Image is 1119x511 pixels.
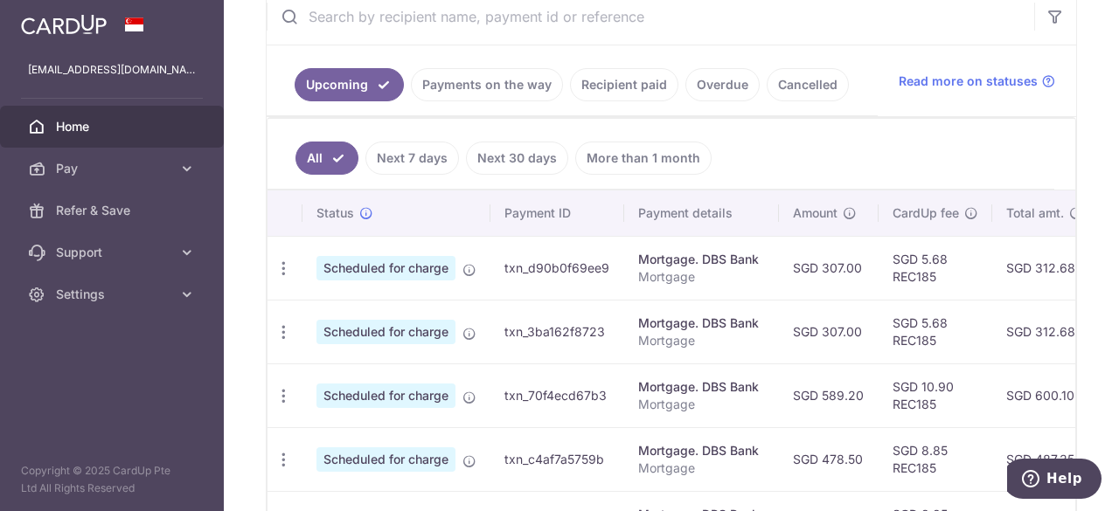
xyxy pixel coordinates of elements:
span: Pay [56,160,171,177]
a: Recipient paid [570,68,678,101]
span: Status [316,204,354,222]
td: SGD 312.68 [992,236,1097,300]
div: Mortgage. DBS Bank [638,314,765,332]
a: Next 7 days [365,142,459,175]
span: Settings [56,286,171,303]
a: Next 30 days [466,142,568,175]
td: SGD 8.85 REC185 [879,427,992,491]
td: SGD 10.90 REC185 [879,363,992,427]
a: Cancelled [767,68,849,101]
span: Total amt. [1006,204,1064,222]
a: Overdue [685,68,760,101]
p: Mortgage [638,332,765,349]
p: Mortgage [638,396,765,413]
td: SGD 589.20 [779,363,879,427]
td: txn_c4af7a5759b [490,427,624,491]
span: Refer & Save [56,202,171,219]
div: Mortgage. DBS Bank [638,442,765,459]
td: SGD 478.50 [779,427,879,491]
span: Scheduled for charge [316,256,455,280]
td: SGD 5.68 REC185 [879,300,992,363]
span: Read more on statuses [899,73,1038,90]
a: Upcoming [295,68,404,101]
span: Scheduled for charge [316,383,455,408]
th: Payment details [624,190,779,236]
th: Payment ID [490,190,624,236]
iframe: Opens a widget where you can find more information [1007,459,1102,502]
p: Mortgage [638,459,765,477]
a: More than 1 month [575,142,712,175]
td: txn_d90b0f69ee9 [490,236,624,300]
p: Mortgage [638,268,765,286]
td: txn_70f4ecd67b3 [490,363,624,427]
span: Scheduled for charge [316,447,455,472]
td: SGD 600.10 [992,363,1097,427]
td: SGD 312.68 [992,300,1097,363]
a: Read more on statuses [899,73,1055,90]
div: Mortgage. DBS Bank [638,251,765,268]
td: SGD 307.00 [779,300,879,363]
a: Payments on the way [411,68,563,101]
img: CardUp [21,14,107,35]
div: Mortgage. DBS Bank [638,378,765,396]
span: CardUp fee [893,204,959,222]
td: SGD 487.35 [992,427,1097,491]
a: All [295,142,358,175]
td: SGD 5.68 REC185 [879,236,992,300]
td: SGD 307.00 [779,236,879,300]
span: Support [56,244,171,261]
p: [EMAIL_ADDRESS][DOMAIN_NAME] [28,61,196,79]
span: Home [56,118,171,135]
span: Amount [793,204,838,222]
td: txn_3ba162f8723 [490,300,624,363]
span: Scheduled for charge [316,320,455,344]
